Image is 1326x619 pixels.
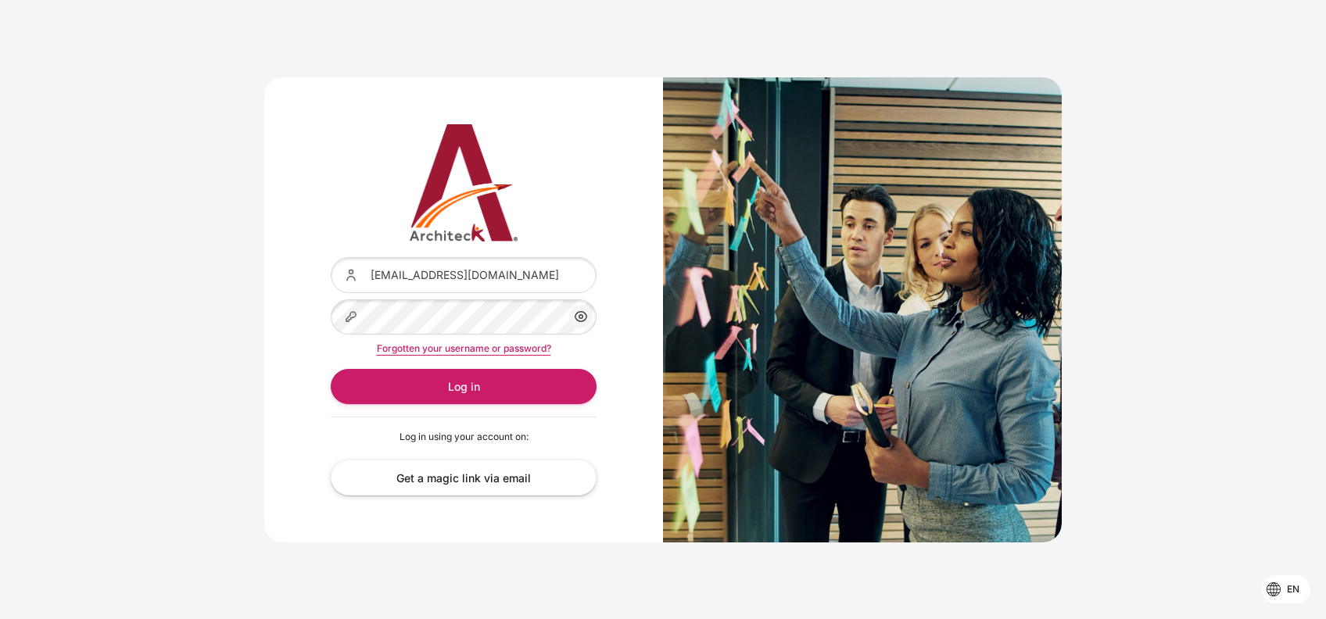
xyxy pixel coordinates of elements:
a: Get a magic link via email [331,460,597,495]
button: Languages [1262,575,1310,603]
button: Log in [331,369,597,404]
img: Architeck 12 [331,124,597,242]
a: Forgotten your username or password? [377,342,551,354]
span: en [1287,582,1299,596]
p: Log in using your account on: [331,430,597,444]
input: Username or email [331,257,597,292]
a: Architeck 12 Architeck 12 [331,124,597,242]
